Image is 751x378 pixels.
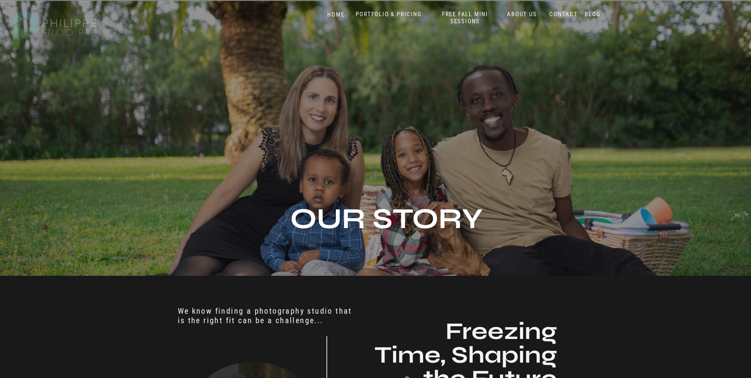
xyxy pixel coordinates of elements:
a: BLOG [583,11,603,18]
a: PORTFOLIO & PRICING [353,11,425,18]
a: ABOUT US [505,11,539,18]
h2: We know finding a photography studio that is the right fit can be a challenge... [178,306,354,324]
a: HOME [319,11,353,19]
a: FREE FALL MINI SESSIONS [432,11,498,25]
a: CONTACT [548,11,580,18]
h1: Our Story [183,204,590,263]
